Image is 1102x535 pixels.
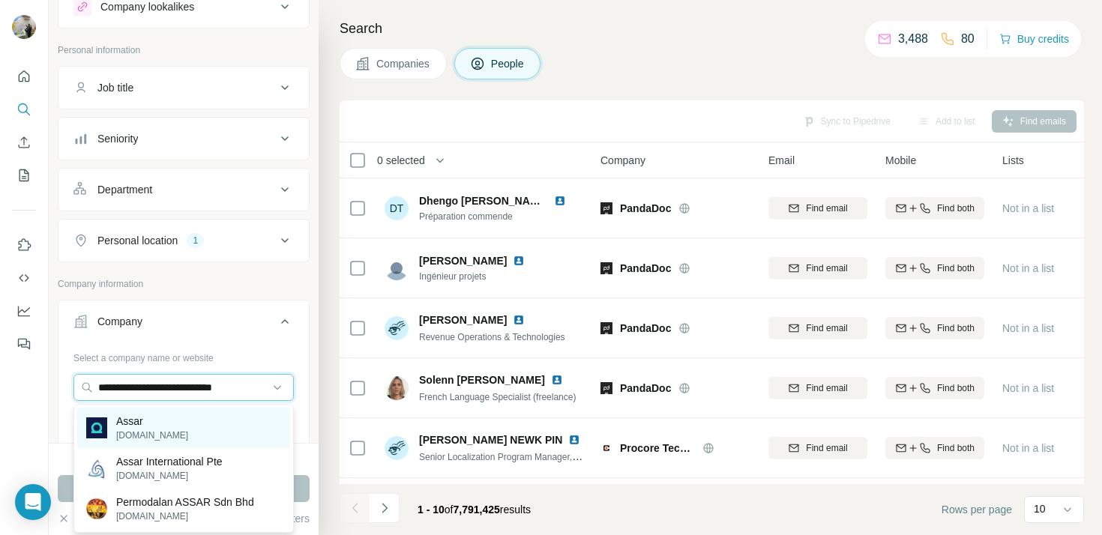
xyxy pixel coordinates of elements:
button: Find both [885,257,984,279]
button: Department [58,172,309,208]
img: Logo of PandaDoc [600,322,612,334]
h4: Search [340,18,1084,39]
span: People [491,56,526,71]
p: Assar International Pte [116,454,223,469]
img: Assar International Pte [86,456,107,480]
img: Logo of PandaDoc [600,382,612,394]
span: Not in a list [1002,322,1054,334]
span: Ingénieur projets [419,270,543,283]
span: Find email [806,202,847,215]
p: [DOMAIN_NAME] [116,510,254,523]
span: PandaDoc [620,321,671,336]
button: Find both [885,437,984,459]
img: Avatar [385,436,409,460]
button: Find email [768,257,867,279]
span: 1 - 10 [418,504,445,516]
span: Find both [937,262,975,275]
button: Buy credits [999,28,1069,49]
p: 3,488 [898,30,928,48]
button: Find email [768,437,867,459]
span: Not in a list [1002,382,1054,394]
p: Company information [58,277,310,291]
img: LinkedIn logo [554,195,566,207]
img: LinkedIn logo [513,255,525,267]
span: Revenue Operations & Technologies [419,332,565,342]
button: Use Surfe on LinkedIn [12,232,36,259]
span: [PERSON_NAME] NEWK PIN [419,432,562,447]
img: LinkedIn logo [568,434,580,446]
span: Find email [806,441,847,455]
button: Seniority [58,121,309,157]
p: Permodalan ASSAR Sdn Bhd [116,495,254,510]
span: Lists [1002,153,1024,168]
span: of [445,504,454,516]
button: Search [12,96,36,123]
span: French Language Specialist (freelance) [419,392,576,402]
span: Not in a list [1002,262,1054,274]
img: LinkedIn logo [551,374,563,386]
div: Open Intercom Messenger [15,484,51,520]
button: Find both [885,317,984,339]
span: Find both [937,441,975,455]
span: Not in a list [1002,202,1054,214]
button: Job title [58,70,309,106]
button: Find both [885,197,984,220]
button: Find email [768,377,867,399]
img: Logo of Procore Technologies [600,442,612,454]
span: 7,791,425 [454,504,500,516]
span: Find both [937,202,975,215]
img: Avatar [385,256,409,280]
div: Department [97,182,152,197]
button: Personal location1 [58,223,309,259]
div: Personal location [97,233,178,248]
span: Companies [376,56,431,71]
button: Dashboard [12,297,36,324]
img: Logo of PandaDoc [600,202,612,214]
img: Avatar [385,316,409,340]
img: Avatar [385,376,409,400]
button: Find email [768,197,867,220]
span: PandaDoc [620,381,671,396]
div: Select a company name or website [73,345,294,365]
p: Personal information [58,43,310,57]
button: Company [58,303,309,345]
span: [PERSON_NAME] [419,253,507,268]
div: Company [97,314,142,329]
p: 10 [1034,501,1046,516]
p: [DOMAIN_NAME] [116,469,223,483]
button: Navigate to next page [370,493,400,523]
button: My lists [12,162,36,189]
span: results [418,504,531,516]
button: Feedback [12,330,36,357]
div: Seniority [97,131,138,146]
img: LinkedIn logo [513,314,525,326]
span: Email [768,153,795,168]
span: Find email [806,262,847,275]
span: Mobile [885,153,916,168]
img: Logo of PandaDoc [600,262,612,274]
span: Find both [937,381,975,395]
span: PandaDoc [620,261,671,276]
p: Assar [116,414,188,429]
img: Avatar [12,15,36,39]
span: Not in a list [1002,442,1054,454]
span: Procore Technologies [620,441,695,456]
div: Job title [97,80,133,95]
span: 0 selected [377,153,425,168]
button: Use Surfe API [12,265,36,291]
span: Company [600,153,645,168]
span: Dhengo [PERSON_NAME] [PERSON_NAME] [419,195,640,207]
span: Find email [806,381,847,395]
button: Enrich CSV [12,129,36,156]
button: Find email [768,317,867,339]
p: [DOMAIN_NAME] [116,429,188,442]
span: Find email [806,321,847,335]
span: Senior Localization Program Manager, EMEA [419,450,600,462]
button: Clear [58,511,100,526]
span: Solenn [PERSON_NAME] [419,372,545,387]
span: [PERSON_NAME] [419,312,507,327]
p: 80 [961,30,975,48]
div: DT [385,196,409,220]
img: Permodalan ASSAR Sdn Bhd [86,498,107,519]
button: Quick start [12,63,36,90]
